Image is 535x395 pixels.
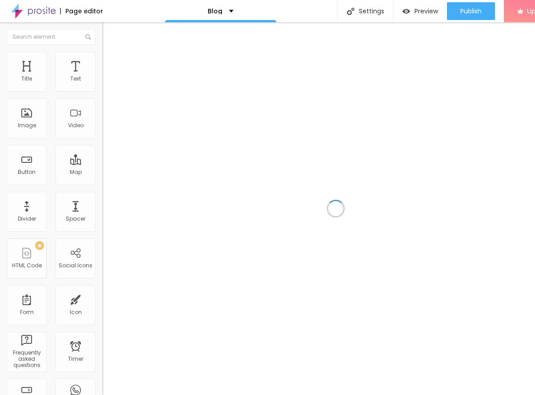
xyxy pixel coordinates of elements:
[447,2,495,20] button: Publish
[20,309,34,315] div: Form
[18,216,36,222] div: Divider
[402,8,410,15] img: view-1.svg
[208,8,222,14] p: Blog
[394,2,447,20] button: Preview
[66,216,85,222] div: Spacer
[70,169,82,175] div: Map
[68,122,84,129] div: Video
[9,350,44,369] div: Frequently asked questions
[18,122,36,129] div: Image
[414,8,438,15] span: Preview
[347,8,354,15] img: Icone
[85,34,91,40] img: Icone
[70,309,82,315] div: Icon
[70,76,81,82] div: Text
[21,76,32,82] div: Title
[60,8,103,14] div: Page editor
[59,262,93,269] div: Social Icons
[68,356,83,362] div: Timer
[460,8,482,15] span: Publish
[12,262,42,269] div: HTML Code
[18,169,36,175] div: Button
[7,29,96,45] input: Search element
